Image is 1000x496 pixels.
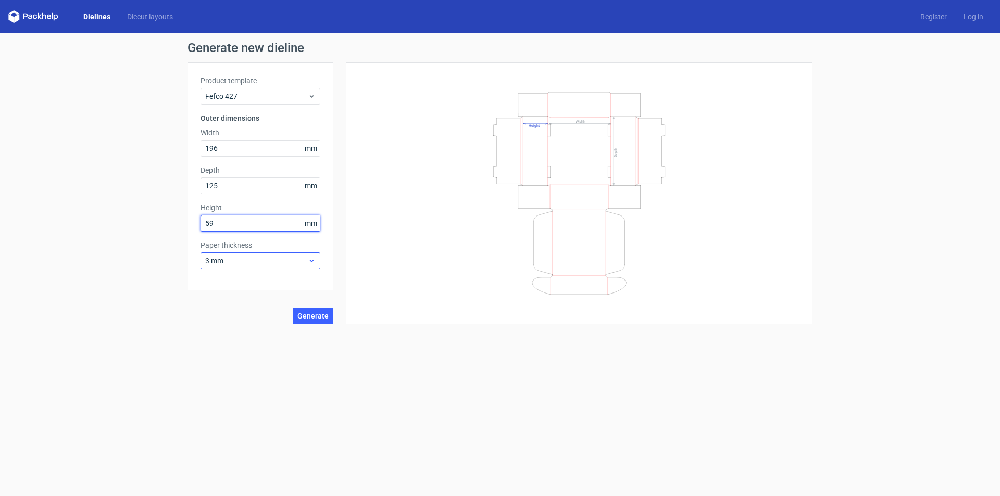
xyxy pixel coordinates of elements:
[201,75,320,86] label: Product template
[187,42,813,54] h1: Generate new dieline
[302,178,320,194] span: mm
[576,119,585,123] text: Width
[201,202,320,213] label: Height
[201,128,320,138] label: Width
[293,308,333,324] button: Generate
[75,11,119,22] a: Dielines
[614,147,618,157] text: Depth
[302,141,320,156] span: mm
[119,11,181,22] a: Diecut layouts
[955,11,992,22] a: Log in
[201,165,320,175] label: Depth
[529,123,540,128] text: Height
[201,240,320,250] label: Paper thickness
[201,113,320,123] h3: Outer dimensions
[297,312,329,320] span: Generate
[205,256,308,266] span: 3 mm
[302,215,320,231] span: mm
[205,91,308,101] span: Fefco 427
[912,11,955,22] a: Register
